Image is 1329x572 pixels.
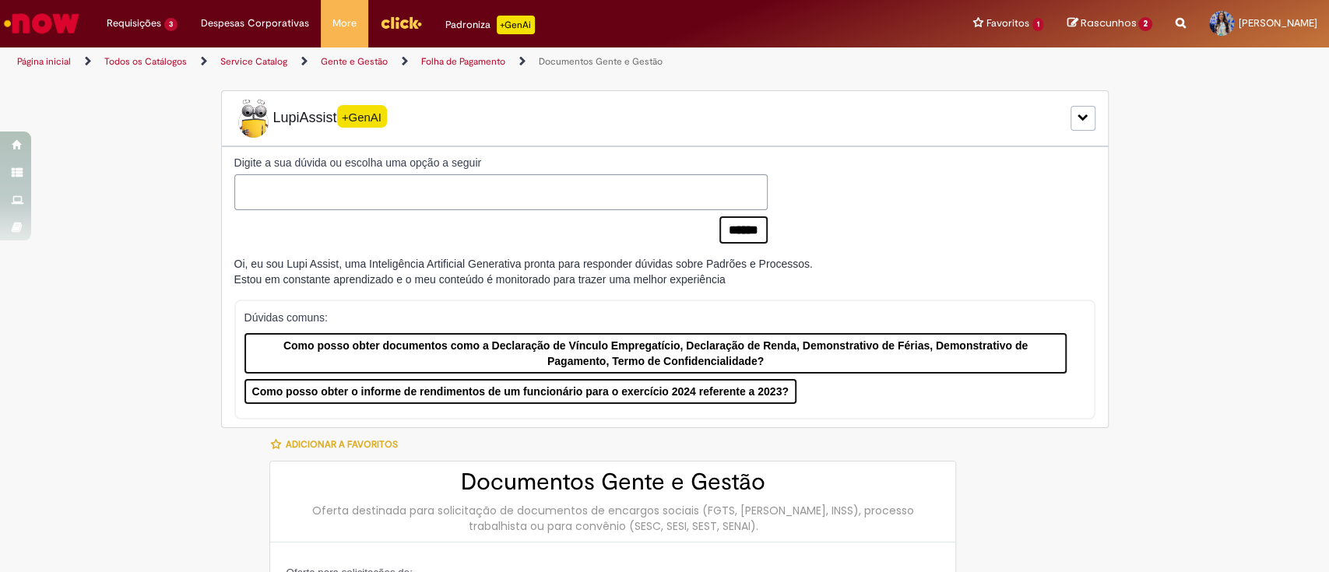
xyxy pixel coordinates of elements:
[1067,16,1152,31] a: Rascunhos
[497,16,535,34] p: +GenAi
[234,256,813,287] div: Oi, eu sou Lupi Assist, uma Inteligência Artificial Generativa pronta para responder dúvidas sobr...
[286,503,940,534] div: Oferta destinada para solicitação de documentos de encargos sociais (FGTS, [PERSON_NAME], INSS), ...
[17,55,71,68] a: Página inicial
[380,11,422,34] img: click_logo_yellow_360x200.png
[244,310,1067,325] p: Dúvidas comuns:
[1138,17,1152,31] span: 2
[12,47,874,76] ul: Trilhas de página
[445,16,535,34] div: Padroniza
[285,438,397,451] span: Adicionar a Favoritos
[234,155,768,170] label: Digite a sua dúvida ou escolha uma opção a seguir
[1032,18,1044,31] span: 1
[234,99,387,138] span: LupiAssist
[1080,16,1136,30] span: Rascunhos
[321,55,388,68] a: Gente e Gestão
[332,16,357,31] span: More
[107,16,161,31] span: Requisições
[986,16,1029,31] span: Favoritos
[244,379,796,404] button: Como posso obter o informe de rendimentos de um funcionário para o exercício 2024 referente a 2023?
[539,55,663,68] a: Documentos Gente e Gestão
[164,18,178,31] span: 3
[1239,16,1317,30] span: [PERSON_NAME]
[421,55,505,68] a: Folha de Pagamento
[234,99,273,138] img: Lupi
[269,428,406,461] button: Adicionar a Favoritos
[220,55,287,68] a: Service Catalog
[286,469,940,495] h2: Documentos Gente e Gestão
[201,16,309,31] span: Despesas Corporativas
[337,105,387,128] span: +GenAI
[221,90,1109,146] div: LupiLupiAssist+GenAI
[104,55,187,68] a: Todos os Catálogos
[244,333,1067,374] button: Como posso obter documentos como a Declaração de Vínculo Empregatício, Declaração de Renda, Demon...
[2,8,82,39] img: ServiceNow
